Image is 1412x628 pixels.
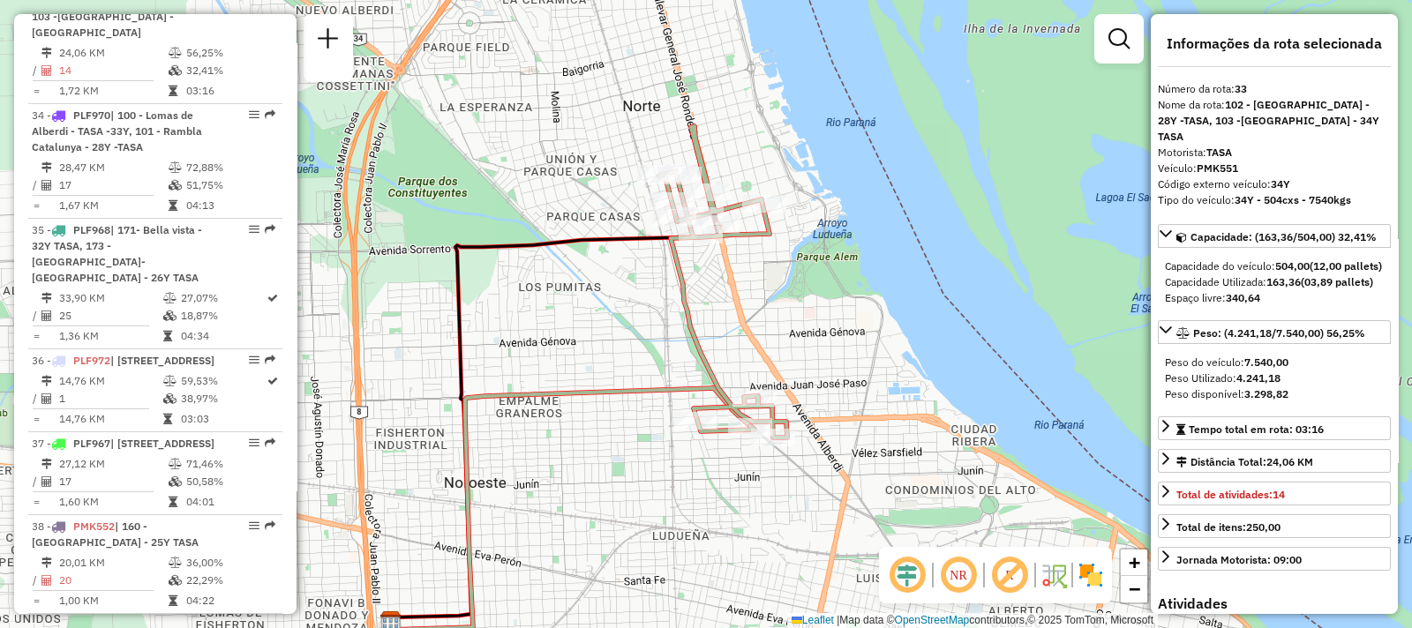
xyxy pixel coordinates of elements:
td: 36,00% [185,554,274,572]
td: / [32,473,41,490]
td: 27,12 KM [58,455,168,473]
span: | [STREET_ADDRESS] [110,354,214,367]
td: 59,53% [180,372,266,390]
td: 27,07% [180,289,266,307]
a: Tempo total em rota: 03:16 [1158,416,1391,440]
i: % de utilização da cubagem [163,310,176,321]
td: 04:22 [185,592,274,609]
td: 56,25% [185,44,274,62]
td: 03:16 [185,82,274,100]
td: / [32,176,41,194]
i: Rota otimizada [267,376,278,386]
td: 1,72 KM [58,82,168,100]
strong: 340,64 [1226,291,1260,304]
td: / [32,307,41,325]
h4: Atividades [1158,595,1391,612]
div: Número da rota: [1158,81,1391,97]
em: Opções [249,109,259,120]
strong: 33 [1235,82,1247,95]
a: Total de itens:250,00 [1158,514,1391,538]
a: Nova sessão e pesquisa [311,21,346,61]
td: 04:34 [180,327,266,345]
em: Opções [249,224,259,235]
strong: 34Y - 504cxs - 7540kgs [1235,193,1351,206]
i: % de utilização do peso [163,376,176,386]
span: PMK552 [73,520,115,533]
td: 71,46% [185,455,274,473]
div: Jornada Motorista: 09:00 [1176,552,1302,568]
i: % de utilização da cubagem [169,65,182,76]
td: 1,00 KM [58,592,168,609]
strong: 102 - [GEOGRAPHIC_DATA] - 28Y -TASA, 103 -[GEOGRAPHIC_DATA] - 34Y TASA [1158,98,1379,143]
strong: 7.540,00 [1244,355,1288,369]
em: Rota exportada [265,224,275,235]
strong: 4.241,18 [1236,371,1281,385]
strong: 250,00 [1246,520,1281,534]
td: / [32,62,41,79]
div: Espaço livre: [1165,290,1384,306]
strong: 14 [1273,488,1285,501]
span: | [837,614,839,626]
a: Peso: (4.241,18/7.540,00) 56,25% [1158,320,1391,344]
i: % de utilização do peso [169,459,182,469]
a: Capacidade: (163,36/504,00) 32,41% [1158,224,1391,248]
em: Rota exportada [265,355,275,365]
strong: 504,00 [1275,259,1310,273]
span: | 160 - [GEOGRAPHIC_DATA] - 25Y TASA [32,520,199,549]
td: 51,75% [185,176,274,194]
h4: Informações da rota selecionada [1158,35,1391,52]
i: % de utilização da cubagem [163,393,176,404]
td: 04:01 [185,493,274,511]
img: Fluxo de ruas [1040,561,1068,589]
td: 50,58% [185,473,274,490]
span: Tempo total em rota: 03:16 [1189,422,1324,436]
span: Ocultar deslocamento [886,554,928,596]
i: % de utilização do peso [163,293,176,303]
strong: PMK551 [1197,161,1238,175]
td: / [32,390,41,407]
i: % de utilização da cubagem [169,575,182,586]
span: PLF970 [73,108,110,122]
span: Ocultar NR [937,554,980,596]
span: | 100 - Lomas de Alberdi - TASA -33Y, 101 - Rambla Catalunya - 28Y -TASA [32,108,202,153]
strong: 3.298,82 [1244,387,1288,400]
td: 14 [58,62,168,79]
i: % de utilização da cubagem [169,180,182,191]
td: = [32,82,41,100]
div: Total de itens: [1176,520,1281,535]
span: PLF967 [73,437,110,450]
span: | [STREET_ADDRESS] [110,437,214,450]
img: Exibir/Ocultar setores [1077,561,1105,589]
span: PLF968 [73,223,110,236]
i: Tempo total em rota [169,497,177,507]
div: Peso disponível: [1165,386,1384,402]
td: 1,60 KM [58,493,168,511]
a: Jornada Motorista: 09:00 [1158,547,1391,571]
i: Tempo total em rota [169,595,177,606]
em: Rota exportada [265,109,275,120]
td: 33,90 KM [58,289,162,307]
span: | 171- Bella vista - 32Y TASA, 173 - [GEOGRAPHIC_DATA]- [GEOGRAPHIC_DATA] - 26Y TASA [32,223,202,284]
a: Zoom out [1121,576,1147,602]
span: 34 - [32,108,202,153]
span: Capacidade: (163,36/504,00) 32,41% [1190,230,1377,243]
td: = [32,410,41,428]
div: Distância Total: [1176,454,1313,470]
span: 36 - [32,354,214,367]
div: Tipo do veículo: [1158,192,1391,208]
td: 38,97% [180,390,266,407]
i: Distância Total [41,376,52,386]
i: % de utilização do peso [169,162,182,173]
a: Distância Total:24,06 KM [1158,449,1391,473]
td: 28,47 KM [58,159,168,176]
em: Opções [249,355,259,365]
i: Distância Total [41,293,52,303]
i: Total de Atividades [41,310,52,321]
span: + [1129,551,1140,573]
strong: 34Y [1271,177,1290,191]
i: % de utilização da cubagem [169,476,182,487]
div: Nome da rota: [1158,97,1391,145]
i: Tempo total em rota [169,86,177,96]
i: Rota otimizada [267,293,278,303]
a: Exibir filtros [1101,21,1137,56]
